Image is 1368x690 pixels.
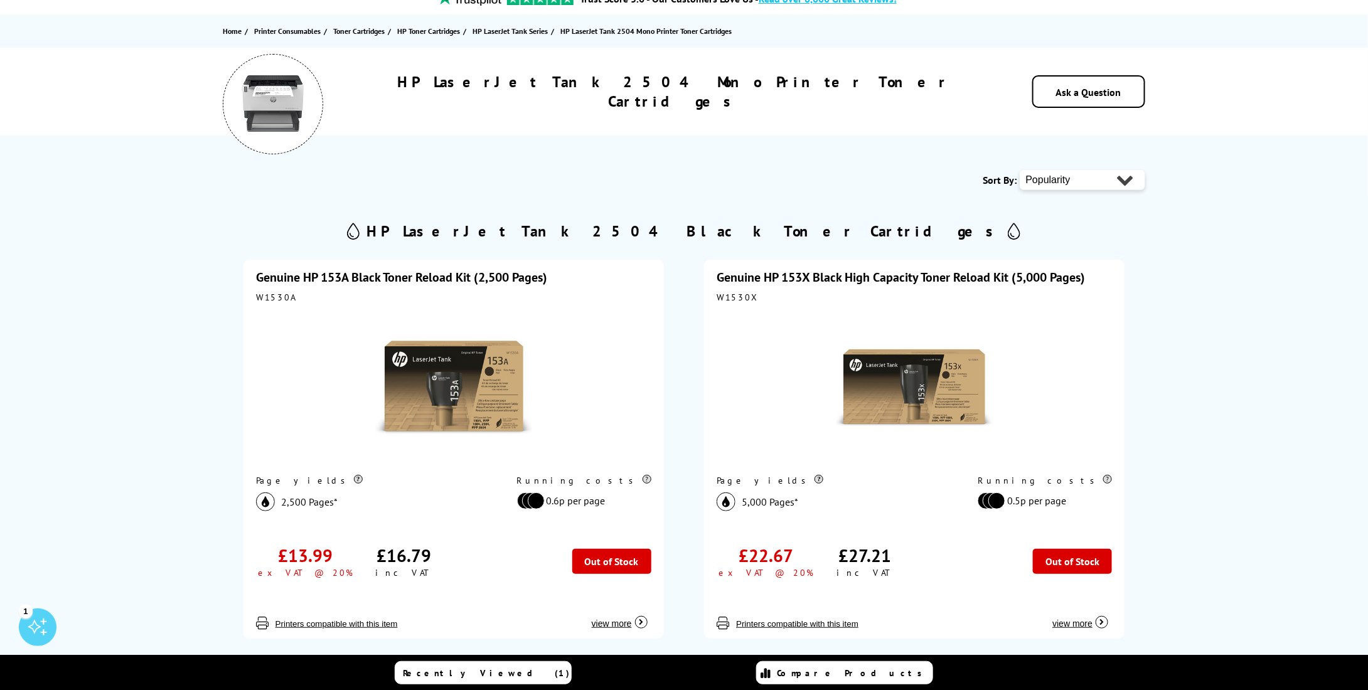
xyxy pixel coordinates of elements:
[242,73,304,135] img: HP LaserJet Tank 2504 Mono Printer Toner Cartridges
[572,549,651,574] div: Out of Stock
[978,475,1112,486] div: Running costs
[588,605,651,629] button: view more
[397,24,463,38] a: HP Toner Cartridges
[473,24,551,38] a: HP LaserJet Tank Series
[839,544,892,567] div: £27.21
[375,567,432,578] div: inc VAT
[473,24,548,38] span: HP LaserJet Tank Series
[333,24,385,38] span: Toner Cartridges
[367,221,1002,241] h2: HP LaserJet Tank 2504 Black Toner Cartridges
[1052,618,1093,629] span: view more
[361,72,986,111] h1: HP LaserJet Tank 2504 Mono Printer Toner Cartridges
[739,544,794,567] div: £22.67
[254,24,324,38] a: Printer Consumables
[256,475,493,486] div: Page yields
[256,269,547,285] a: Genuine HP 153A Black Toner Reload Kit (2,500 Pages)
[717,269,1085,285] a: Genuine HP 153X Black High Capacity Toner Reload Kit (5,000 Pages)
[256,292,651,303] div: W1530A
[223,24,245,38] a: Home
[19,604,33,618] div: 1
[1033,549,1112,574] div: Out of Stock
[1049,605,1112,629] button: view more
[719,567,814,578] div: ex VAT @ 20%
[403,667,570,679] span: Recently Viewed (1)
[1056,86,1121,98] a: Ask a Question
[836,309,993,466] img: HP 153X Black High Capacity Toner Reload Kit (5,000 Pages)
[717,492,735,511] img: black_icon.svg
[258,567,353,578] div: ex VAT @ 20%
[983,174,1017,186] span: Sort By:
[717,292,1112,303] div: W1530X
[395,661,572,684] a: Recently Viewed (1)
[375,309,532,466] img: HP 153A Black Toner Reload Kit (2,500 Pages)
[397,24,460,38] span: HP Toner Cartridges
[281,496,338,508] span: 2,500 Pages*
[592,618,632,629] span: view more
[256,492,275,511] img: black_icon.svg
[272,618,402,629] button: Printers compatible with this item
[377,544,431,567] div: £16.79
[756,661,933,684] a: Compare Products
[560,26,732,36] span: HP LaserJet Tank 2504 Mono Printer Toner Cartridges
[278,544,333,567] div: £13.99
[742,496,798,508] span: 5,000 Pages*
[717,475,954,486] div: Page yields
[333,24,388,38] a: Toner Cartridges
[254,24,321,38] span: Printer Consumables
[978,492,1106,509] li: 0.5p per page
[517,492,645,509] li: 0.6p per page
[836,567,894,578] div: inc VAT
[517,475,651,486] div: Running costs
[777,667,929,679] span: Compare Products
[732,618,862,629] button: Printers compatible with this item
